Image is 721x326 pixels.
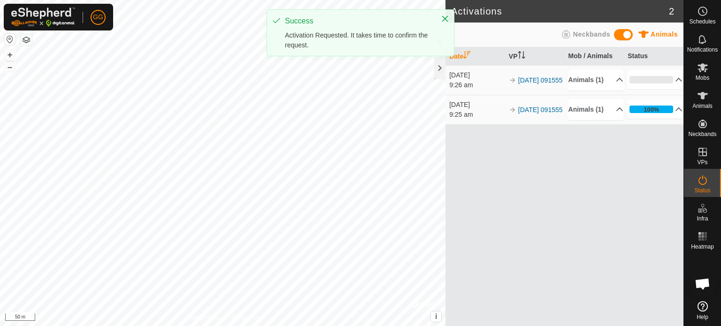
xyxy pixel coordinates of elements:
[629,106,673,113] div: 100%
[449,70,504,80] div: [DATE]
[285,30,431,50] div: Activation Requested. It takes time to confirm the request.
[629,76,673,83] div: 0%
[435,312,437,320] span: i
[628,100,683,119] p-accordion-header: 100%
[684,297,721,324] a: Help
[285,15,431,27] div: Success
[624,47,683,66] th: Status
[4,34,15,45] button: Reset Map
[232,314,260,322] a: Contact Us
[449,100,504,110] div: [DATE]
[518,53,525,60] p-sorticon: Activate to sort
[697,314,708,320] span: Help
[692,103,713,109] span: Animals
[186,314,221,322] a: Privacy Policy
[509,106,516,114] img: arrow
[691,244,714,250] span: Heatmap
[644,105,659,114] div: 100%
[651,30,678,38] span: Animals
[445,47,505,66] th: Date
[451,6,669,17] h2: Activations
[431,311,441,322] button: i
[697,159,707,165] span: VPs
[505,47,565,66] th: VP
[509,76,516,84] img: arrow
[565,47,624,66] th: Mob / Animals
[463,53,471,60] p-sorticon: Activate to sort
[11,8,75,27] img: Gallagher Logo
[518,106,563,114] a: [DATE] 091555
[689,19,715,24] span: Schedules
[518,76,563,84] a: [DATE] 091555
[93,12,103,22] span: GG
[696,75,709,81] span: Mobs
[628,70,683,89] p-accordion-header: 0%
[449,110,504,120] div: 9:25 am
[697,216,708,221] span: Infra
[573,30,610,38] span: Neckbands
[4,49,15,61] button: +
[4,61,15,73] button: –
[694,188,710,193] span: Status
[21,34,32,45] button: Map Layers
[687,47,718,53] span: Notifications
[438,12,452,25] button: Close
[688,131,716,137] span: Neckbands
[568,69,623,91] p-accordion-header: Animals (1)
[669,4,674,18] span: 2
[568,99,623,120] p-accordion-header: Animals (1)
[689,270,717,298] div: Open chat
[449,80,504,90] div: 9:26 am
